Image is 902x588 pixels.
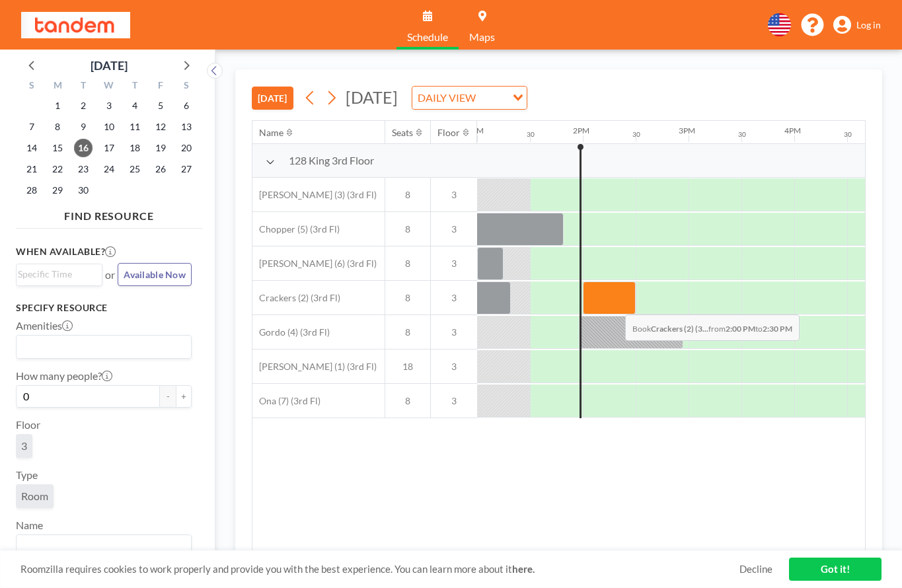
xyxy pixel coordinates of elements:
[16,519,43,532] label: Name
[844,130,852,139] div: 30
[259,127,283,139] div: Name
[431,361,477,373] span: 3
[151,96,170,115] span: Friday, September 5, 2025
[385,395,430,407] span: 8
[412,87,527,109] div: Search for option
[177,96,196,115] span: Saturday, September 6, 2025
[100,139,118,157] span: Wednesday, September 17, 2025
[176,385,192,408] button: +
[122,78,147,95] div: T
[22,181,41,200] span: Sunday, September 28, 2025
[18,267,94,281] input: Search for option
[431,189,477,201] span: 3
[74,181,93,200] span: Tuesday, September 30, 2025
[573,126,589,135] div: 2PM
[71,78,96,95] div: T
[105,268,115,281] span: or
[512,563,535,575] a: here.
[385,223,430,235] span: 8
[126,139,144,157] span: Thursday, September 18, 2025
[22,118,41,136] span: Sunday, September 7, 2025
[480,89,505,106] input: Search for option
[160,385,176,408] button: -
[625,314,800,341] span: Book from to
[437,127,460,139] div: Floor
[74,139,93,157] span: Tuesday, September 16, 2025
[252,395,320,407] span: Ona (7) (3rd Fl)
[20,563,739,575] span: Roomzilla requires cookies to work properly and provide you with the best experience. You can lea...
[124,269,186,280] span: Available Now
[18,338,184,355] input: Search for option
[100,96,118,115] span: Wednesday, September 3, 2025
[17,336,191,358] div: Search for option
[431,258,477,270] span: 3
[632,130,640,139] div: 30
[679,126,695,135] div: 3PM
[96,78,122,95] div: W
[738,130,746,139] div: 30
[22,160,41,178] span: Sunday, September 21, 2025
[48,160,67,178] span: Monday, September 22, 2025
[151,118,170,136] span: Friday, September 12, 2025
[431,326,477,338] span: 3
[385,292,430,304] span: 8
[16,204,202,223] h4: FIND RESOURCE
[789,558,882,581] a: Got it!
[126,96,144,115] span: Thursday, September 4, 2025
[48,139,67,157] span: Monday, September 15, 2025
[252,223,340,235] span: Chopper (5) (3rd Fl)
[16,468,38,482] label: Type
[651,324,708,334] b: Crackers (2) (3...
[48,118,67,136] span: Monday, September 8, 2025
[739,563,772,575] a: Decline
[16,319,73,332] label: Amenities
[173,78,199,95] div: S
[252,258,377,270] span: [PERSON_NAME] (6) (3rd Fl)
[177,160,196,178] span: Saturday, September 27, 2025
[45,78,71,95] div: M
[431,223,477,235] span: 3
[17,535,191,558] div: Search for option
[407,32,448,42] span: Schedule
[252,361,377,373] span: [PERSON_NAME] (1) (3rd Fl)
[19,78,45,95] div: S
[74,160,93,178] span: Tuesday, September 23, 2025
[833,16,881,34] a: Log in
[252,189,377,201] span: [PERSON_NAME] (3) (3rd Fl)
[289,154,374,167] span: 128 King 3rd Floor
[16,418,40,431] label: Floor
[100,118,118,136] span: Wednesday, September 10, 2025
[726,324,755,334] b: 2:00 PM
[91,56,128,75] div: [DATE]
[16,302,192,314] h3: Specify resource
[22,139,41,157] span: Sunday, September 14, 2025
[21,490,48,503] span: Room
[177,139,196,157] span: Saturday, September 20, 2025
[100,160,118,178] span: Wednesday, September 24, 2025
[469,32,495,42] span: Maps
[126,118,144,136] span: Thursday, September 11, 2025
[856,19,881,31] span: Log in
[74,118,93,136] span: Tuesday, September 9, 2025
[252,326,330,338] span: Gordo (4) (3rd Fl)
[151,160,170,178] span: Friday, September 26, 2025
[252,87,293,110] button: [DATE]
[431,292,477,304] span: 3
[252,292,340,304] span: Crackers (2) (3rd Fl)
[21,12,130,38] img: organization-logo
[346,87,398,107] span: [DATE]
[177,118,196,136] span: Saturday, September 13, 2025
[147,78,173,95] div: F
[16,369,112,383] label: How many people?
[784,126,801,135] div: 4PM
[151,139,170,157] span: Friday, September 19, 2025
[385,258,430,270] span: 8
[392,127,413,139] div: Seats
[385,189,430,201] span: 8
[21,439,27,453] span: 3
[126,160,144,178] span: Thursday, September 25, 2025
[385,361,430,373] span: 18
[18,538,184,555] input: Search for option
[415,89,478,106] span: DAILY VIEW
[527,130,535,139] div: 30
